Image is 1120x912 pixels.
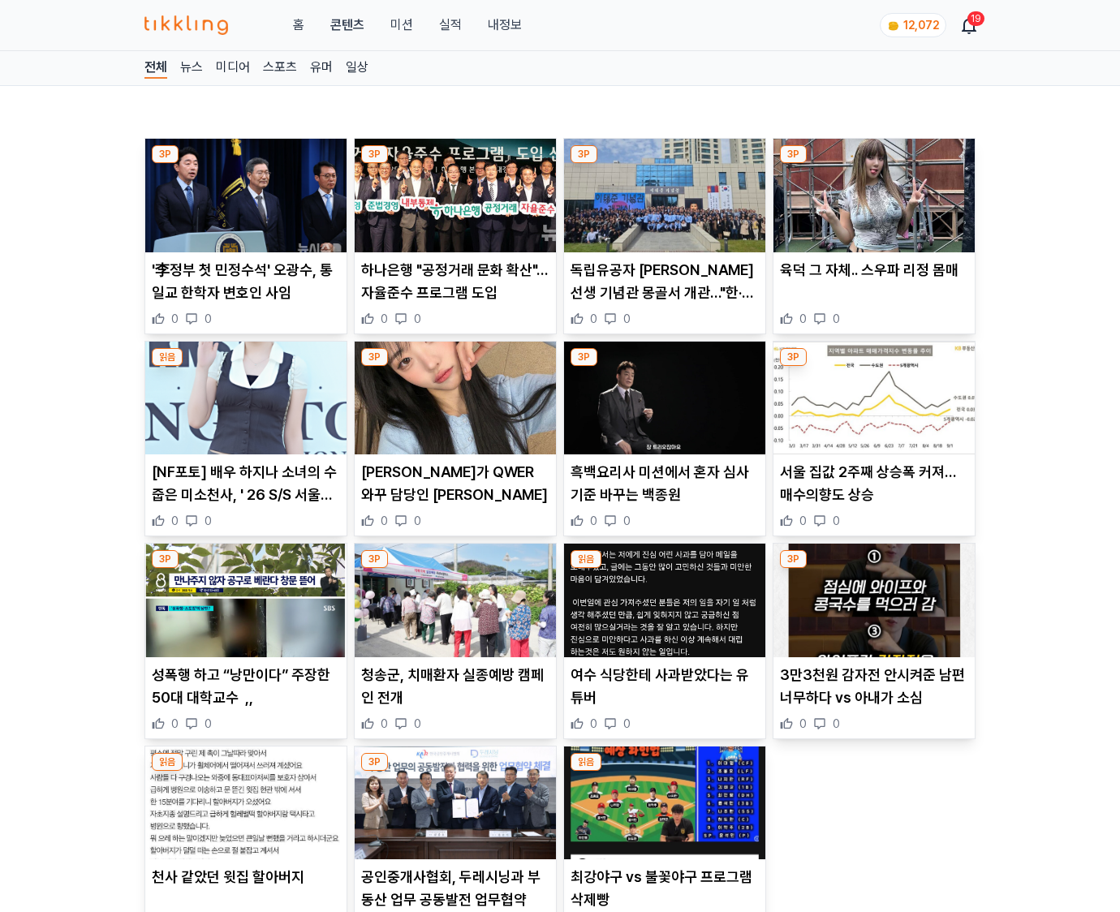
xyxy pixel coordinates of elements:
p: [NF포토] 배우 하지나 소녀의 수줍은 미소천사, ' 26 S/S 서울패션위크 오프쇼 슬링스톤 패션쇼 포토월 행사 현장' [152,461,340,506]
span: 0 [799,513,807,529]
span: 0 [205,513,212,529]
span: 0 [205,716,212,732]
div: 3P 3만3천원 감자전 안시켜준 남편 너무하다 vs 아내가 소심 3만3천원 감자전 안시켜준 남편 너무하다 vs 아내가 소심 0 0 [773,543,976,739]
div: 3P [780,145,807,163]
div: 3P 독립유공자 이태준 선생 기념관 몽골서 개관…"한·몽 우호관계 상징" 독립유공자 [PERSON_NAME] 선생 기념관 몽골서 개관…"한·몽 우호관계 상징" 0 0 [563,138,766,334]
span: 0 [799,716,807,732]
span: 0 [590,311,597,327]
img: 천사 같았던 윗집 할아버지 [145,746,347,860]
p: 3만3천원 감자전 안시켜준 남편 너무하다 vs 아내가 소심 [780,664,968,709]
img: 육덕 그 자체.. 스우파 리정 몸매 [773,139,975,252]
div: 3P [361,348,388,366]
span: 0 [381,311,388,327]
span: 0 [833,513,840,529]
a: 실적 [439,15,462,35]
img: 서울 집값 2주째 상승폭 커져…매수의향도 상승 [773,342,975,455]
div: 3P 히나가 QWER 와꾸 담당인 이유 [PERSON_NAME]가 QWER 와꾸 담당인 [PERSON_NAME] 0 0 [354,341,557,537]
a: 콘텐츠 [330,15,364,35]
img: '李정부 첫 민정수석' 오광수, 통일교 한학자 변호인 사임 [145,139,347,252]
button: 미션 [390,15,413,35]
div: 3P [361,145,388,163]
span: 0 [381,716,388,732]
span: 0 [205,311,212,327]
span: 0 [171,311,179,327]
img: 여수 식당한테 사과받았다는 유튜버 [564,544,765,657]
a: 스포츠 [263,58,297,79]
p: 육덕 그 자체.. 스우파 리정 몸매 [780,259,968,282]
p: [PERSON_NAME]가 QWER 와꾸 담당인 [PERSON_NAME] [361,461,549,506]
p: 성폭행 하고 “낭만이다” 주장한 50대 대학교수 ,, [152,664,340,709]
span: 0 [414,311,421,327]
img: 티끌링 [144,15,228,35]
a: 홈 [293,15,304,35]
span: 0 [833,716,840,732]
div: 읽음 여수 식당한테 사과받았다는 유튜버 여수 식당한테 사과받았다는 유튜버 0 0 [563,543,766,739]
div: 3P [780,550,807,568]
img: 흑백요리사 미션에서 혼자 심사기준 바꾸는 백종원 [564,342,765,455]
p: 흑백요리사 미션에서 혼자 심사기준 바꾸는 백종원 [571,461,759,506]
p: 서울 집값 2주째 상승폭 커져…매수의향도 상승 [780,461,968,506]
img: coin [887,19,900,32]
p: '李정부 첫 민정수석' 오광수, 통일교 한학자 변호인 사임 [152,259,340,304]
div: 읽음 [NF포토] 배우 하지나 소녀의 수줍은 미소천사, ' 26 S/S 서울패션위크 오프쇼 슬링스톤 패션쇼 포토월 행사 현장' [NF포토] 배우 하지나 소녀의 수줍은 미소천사... [144,341,347,537]
div: 3P [361,753,388,771]
span: 0 [414,716,421,732]
span: 0 [381,513,388,529]
p: 하나은행 "공정거래 문화 확산"…자율준수 프로그램 도입 [361,259,549,304]
div: 3P [152,145,179,163]
span: 0 [623,513,631,529]
span: 0 [623,311,631,327]
span: 0 [590,513,597,529]
span: 0 [623,716,631,732]
p: 공인중개사협회, 두레시닝과 부동산 업무 공동발전 업무협약 [361,866,549,911]
span: 0 [414,513,421,529]
span: 0 [590,716,597,732]
a: 뉴스 [180,58,203,79]
span: 0 [171,513,179,529]
p: 최강야구 vs 불꽃야구 프로그램 삭제빵 [571,866,759,911]
img: 3만3천원 감자전 안시켜준 남편 너무하다 vs 아내가 소심 [773,544,975,657]
div: 3P [361,550,388,568]
img: [NF포토] 배우 하지나 소녀의 수줍은 미소천사, ' 26 S/S 서울패션위크 오프쇼 슬링스톤 패션쇼 포토월 행사 현장' [145,342,347,455]
div: 3P 성폭행 하고 “낭만이다” 주장한 50대 대학교수 ,, 성폭행 하고 “낭만이다” 주장한 50대 대학교수 ,, 0 0 [144,543,347,739]
div: 읽음 [571,550,601,568]
a: 유머 [310,58,333,79]
div: 읽음 [152,753,183,771]
div: 19 [967,11,984,26]
div: 3P 서울 집값 2주째 상승폭 커져…매수의향도 상승 서울 집값 2주째 상승폭 커져…매수의향도 상승 0 0 [773,341,976,537]
a: 전체 [144,58,167,79]
p: 독립유공자 [PERSON_NAME] 선생 기념관 몽골서 개관…"한·몽 우호관계 상징" [571,259,759,304]
div: 3P [571,145,597,163]
div: 읽음 [152,348,183,366]
p: 청송군, 치매환자 실종예방 캠페인 전개 [361,664,549,709]
img: 성폭행 하고 “낭만이다” 주장한 50대 대학교수 ,, [145,544,347,657]
a: 미디어 [216,58,250,79]
img: 공인중개사협회, 두레시닝과 부동산 업무 공동발전 업무협약 [355,746,556,860]
div: 3P 흑백요리사 미션에서 혼자 심사기준 바꾸는 백종원 흑백요리사 미션에서 혼자 심사기준 바꾸는 백종원 0 0 [563,341,766,537]
span: 0 [799,311,807,327]
img: 청송군, 치매환자 실종예방 캠페인 전개 [355,544,556,657]
div: 3P [571,348,597,366]
span: 0 [833,311,840,327]
p: 여수 식당한테 사과받았다는 유튜버 [571,664,759,709]
img: 하나은행 "공정거래 문화 확산"…자율준수 프로그램 도입 [355,139,556,252]
a: 19 [963,15,976,35]
img: 히나가 QWER 와꾸 담당인 이유 [355,342,556,455]
div: 3P [780,348,807,366]
a: coin 12,072 [880,13,943,37]
div: 읽음 [571,753,601,771]
img: 독립유공자 이태준 선생 기념관 몽골서 개관…"한·몽 우호관계 상징" [564,139,765,252]
div: 3P [152,550,179,568]
span: 12,072 [903,19,939,32]
span: 0 [171,716,179,732]
div: 3P '李정부 첫 민정수석' 오광수, 통일교 한학자 변호인 사임 '李정부 첫 민정수석' 오광수, 통일교 한학자 변호인 사임 0 0 [144,138,347,334]
div: 3P 육덕 그 자체.. 스우파 리정 몸매 육덕 그 자체.. 스우파 리정 몸매 0 0 [773,138,976,334]
a: 내정보 [488,15,522,35]
img: 최강야구 vs 불꽃야구 프로그램 삭제빵 [564,746,765,860]
div: 3P 하나은행 "공정거래 문화 확산"…자율준수 프로그램 도입 하나은행 "공정거래 문화 확산"…자율준수 프로그램 도입 0 0 [354,138,557,334]
p: 천사 같았던 윗집 할아버지 [152,866,340,888]
div: 3P 청송군, 치매환자 실종예방 캠페인 전개 청송군, 치매환자 실종예방 캠페인 전개 0 0 [354,543,557,739]
a: 일상 [346,58,368,79]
